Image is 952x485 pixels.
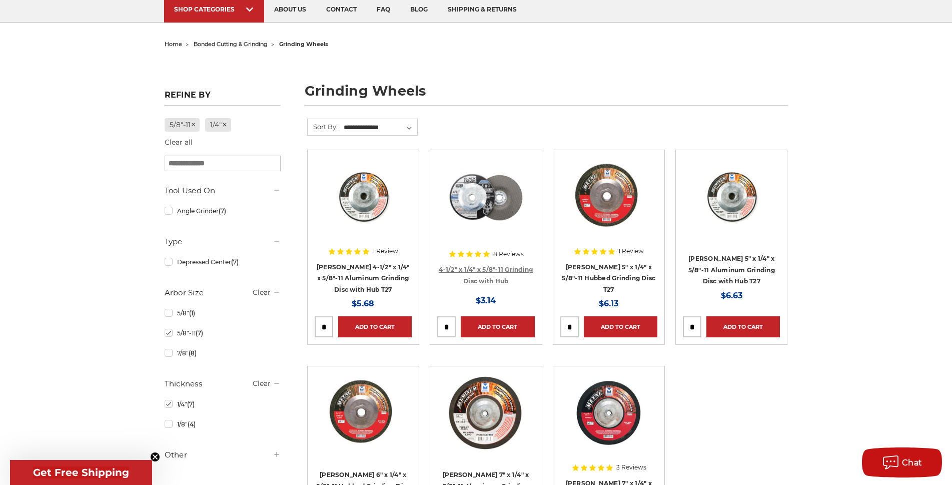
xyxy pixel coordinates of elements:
[323,157,403,237] img: Aluminum Grinding Wheel with Hub
[231,258,239,266] span: (7)
[317,263,410,293] a: [PERSON_NAME] 4-1/2" x 1/4" x 5/8"-11 Aluminum Grinding Disc with Hub T27
[279,41,328,48] span: grinding wheels
[253,379,271,388] a: Clear
[188,420,196,428] span: (4)
[165,287,281,299] h5: Arbor Size
[493,251,524,257] span: 8 Reviews
[562,263,655,293] a: [PERSON_NAME] 5" x 1/4" x 5/8"-11 Hubbed Grinding Disc T27
[683,157,780,254] a: 5" aluminum grinding wheel with hub
[437,373,534,470] a: 7" Aluminum Grinding Wheel with Hub
[320,373,406,453] img: 6" grinding wheel with hub
[315,373,412,470] a: 6" grinding wheel with hub
[437,157,534,254] a: BHA 4.5 Inch Grinding Wheel with 5/8 inch hub
[444,373,528,453] img: 7" Aluminum Grinding Wheel with Hub
[165,236,281,248] h5: Type
[150,452,160,462] button: Close teaser
[342,120,417,135] select: Sort By:
[194,41,268,48] a: bonded cutting & grinding
[566,157,651,237] img: 5" x 1/4" x 5/8"-11 Hubbed Grinding Disc T27 620110
[187,400,195,408] span: (7)
[33,466,129,478] span: Get Free Shipping
[461,316,534,337] a: Add to Cart
[196,329,203,337] span: (7)
[338,316,412,337] a: Add to Cart
[165,344,281,362] a: 7/8"
[165,395,281,413] a: 1/4"
[691,157,771,237] img: 5" aluminum grinding wheel with hub
[721,291,742,300] span: $6.63
[476,296,496,305] span: $3.14
[308,119,338,134] label: Sort By:
[10,460,152,485] div: Get Free ShippingClose teaser
[165,185,281,197] h5: Tool Used On
[165,41,182,48] a: home
[165,449,281,461] h5: Other
[165,118,200,132] a: 5/8"-11
[584,316,657,337] a: Add to Cart
[165,378,281,390] h5: Thickness
[439,266,533,285] a: 4-1/2" x 1/4" x 5/8"-11 Grinding Disc with Hub
[253,288,271,297] a: Clear
[305,84,788,106] h1: grinding wheels
[165,138,193,147] a: Clear all
[189,309,195,317] span: (1)
[688,255,775,285] a: [PERSON_NAME] 5" x 1/4" x 5/8"-11 Aluminum Grinding Disc with Hub T27
[902,458,922,467] span: Chat
[569,373,649,453] img: 7" x 1/4" x 5/8"-11 Grinding Disc with Hub
[165,304,281,322] a: 5/8"
[165,324,281,342] a: 5/8"-11
[599,299,618,308] span: $6.13
[352,299,374,308] span: $5.68
[315,157,412,254] a: Aluminum Grinding Wheel with Hub
[205,118,231,132] a: 1/4"
[706,316,780,337] a: Add to Cart
[174,6,254,13] div: SHOP CATEGORIES
[560,373,657,470] a: 7" x 1/4" x 5/8"-11 Grinding Disc with Hub
[560,157,657,254] a: 5" x 1/4" x 5/8"-11 Hubbed Grinding Disc T27 620110
[862,447,942,477] button: Chat
[219,207,226,215] span: (7)
[165,90,281,106] h5: Refine by
[165,202,281,220] a: Angle Grinder
[189,349,197,357] span: (8)
[446,157,526,237] img: BHA 4.5 Inch Grinding Wheel with 5/8 inch hub
[165,415,281,433] a: 1/8"
[165,253,281,271] a: Depressed Center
